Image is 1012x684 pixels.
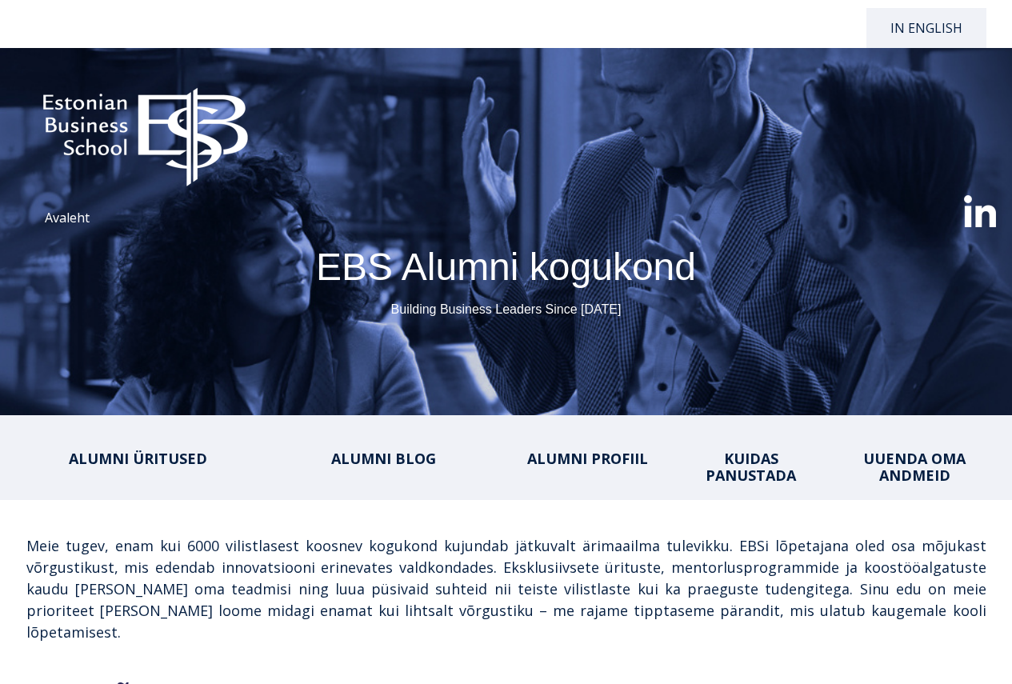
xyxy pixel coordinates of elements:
span: Meie tugev, enam kui 6000 vilistlasest koosnev kogukond kujundab jätkuvalt ärimaailma tulevikku. ... [26,536,986,642]
a: ALUMNI BLOG [331,449,436,468]
a: KUIDAS PANUSTADA [706,449,796,485]
a: UUENDA OMA ANDMEID [863,449,966,485]
img: ebs_logo2016_white-1 [16,64,274,195]
a: ALUMNI ÜRITUSED [69,449,207,468]
a: Avaleht [45,209,90,226]
a: In English [866,8,986,48]
a: ALUMNI PROFIIL [527,449,648,468]
span: EBS Alumni kogukond [316,246,696,288]
span: Building Business Leaders Since [DATE] [391,302,622,316]
img: linkedin-xxl [964,195,996,227]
